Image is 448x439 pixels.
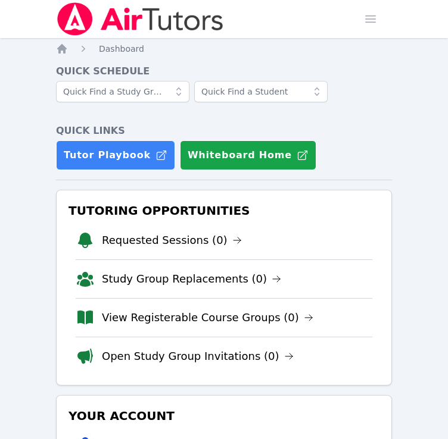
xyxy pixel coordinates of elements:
[99,43,144,55] a: Dashboard
[66,405,382,427] h3: Your Account
[102,309,313,326] a: View Registerable Course Groups (0)
[180,140,316,170] button: Whiteboard Home
[56,124,392,138] h4: Quick Links
[56,43,392,55] nav: Breadcrumb
[56,81,189,102] input: Quick Find a Study Group
[56,64,392,79] h4: Quick Schedule
[102,348,294,365] a: Open Study Group Invitations (0)
[66,200,382,221] h3: Tutoring Opportunities
[56,2,225,36] img: Air Tutors
[99,44,144,54] span: Dashboard
[56,140,175,170] a: Tutor Playbook
[194,81,328,102] input: Quick Find a Student
[102,271,281,287] a: Study Group Replacements (0)
[102,232,242,249] a: Requested Sessions (0)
